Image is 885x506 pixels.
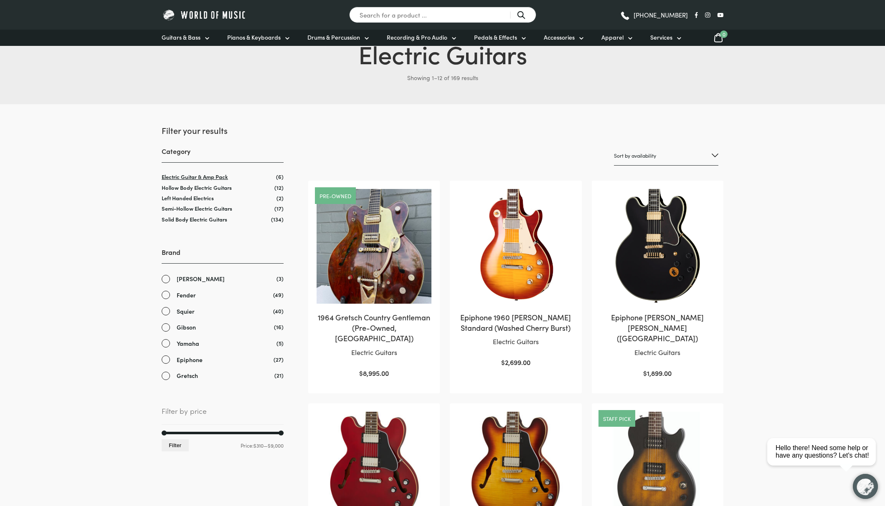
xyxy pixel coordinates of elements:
[720,30,728,38] span: 0
[474,33,517,42] span: Pedals & Effects
[501,357,530,367] bdi: 2,699.00
[544,33,575,42] span: Accessories
[600,189,715,379] a: Epiphone [PERSON_NAME] [PERSON_NAME] ([GEOGRAPHIC_DATA])Electric Guitars $1,899.00
[162,184,232,191] a: Hollow Body Electric Guitars
[600,189,715,304] img: Epiphone B.B. King Lucille Close View
[177,274,225,284] span: [PERSON_NAME]
[276,339,284,347] span: (5)
[162,194,214,202] a: Left Handed Electrics
[601,33,624,42] span: Apparel
[227,33,281,42] span: Pianos & Keyboards
[274,355,284,364] span: (27)
[162,33,200,42] span: Guitars & Bass
[276,274,284,283] span: (3)
[634,12,688,18] span: [PHONE_NUMBER]
[162,247,284,264] h3: Brand
[600,347,715,358] p: Electric Guitars
[271,216,284,223] span: (134)
[162,307,284,316] a: Squier
[268,442,284,449] span: $9,000
[162,274,284,284] a: [PERSON_NAME]
[177,307,195,316] span: Squier
[162,124,284,136] h2: Filter your results
[458,336,573,347] p: Electric Guitars
[276,194,284,201] span: (2)
[274,205,284,212] span: (17)
[650,33,672,42] span: Services
[317,312,431,344] h2: 1964 Gretsch Country Gentleman (Pre-Owned, [GEOGRAPHIC_DATA])
[177,371,198,380] span: Gretsch
[276,173,284,180] span: (6)
[600,312,715,344] h2: Epiphone [PERSON_NAME] [PERSON_NAME] ([GEOGRAPHIC_DATA])
[274,322,284,331] span: (16)
[162,371,284,380] a: Gretsch
[162,339,284,348] a: Yamaha
[620,9,688,21] a: [PHONE_NUMBER]
[162,405,284,424] span: Filter by price
[501,357,505,367] span: $
[458,189,573,304] img: Epiphone 1960 Les Paul Standard Washed Cherry Burst Closeup 2 Close view
[162,173,228,181] a: Electric Guitar & Amp Pack
[359,368,363,378] span: $
[254,442,264,449] span: $310
[274,371,284,380] span: (21)
[162,290,284,300] a: Fender
[307,33,360,42] span: Drums & Percussion
[458,189,573,368] a: Epiphone 1960 [PERSON_NAME] Standard (Washed Cherry Burst)Electric Guitars $2,699.00
[387,33,447,42] span: Recording & Pro Audio
[317,189,431,304] img: 1964 Gretsch Country Gentleman (Pre-Owned, OHSC)
[162,215,227,223] a: Solid Body Electric Guitars
[162,439,284,451] div: Price: —
[643,368,647,378] span: $
[162,204,232,212] a: Semi-Hollow Electric Guitars
[317,347,431,358] p: Electric Guitars
[177,355,203,365] span: Epiphone
[162,71,723,84] p: Showing 1–12 of 169 results
[162,355,284,365] a: Epiphone
[162,247,284,380] div: Brand
[162,36,723,71] h1: Electric Guitars
[177,322,196,332] span: Gibson
[273,307,284,315] span: (40)
[162,8,247,21] img: World of Music
[320,193,351,199] a: Pre-owned
[273,290,284,299] span: (49)
[162,146,284,163] h3: Category
[643,368,672,378] bdi: 1,899.00
[177,290,196,300] span: Fender
[162,439,189,451] button: Filter
[359,368,389,378] bdi: 8,995.00
[614,146,718,166] select: Shop order
[603,416,631,421] a: Staff pick
[274,184,284,191] span: (12)
[162,322,284,332] a: Gibson
[764,414,885,506] iframe: Chat with our support team
[177,339,199,348] span: Yamaha
[349,7,536,23] input: Search for a product ...
[458,312,573,333] h2: Epiphone 1960 [PERSON_NAME] Standard (Washed Cherry Burst)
